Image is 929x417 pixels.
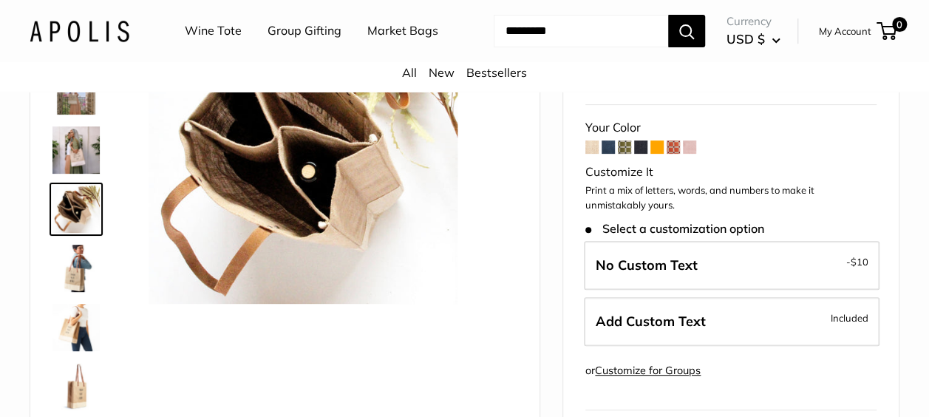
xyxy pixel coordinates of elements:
div: Customize It [585,161,877,183]
a: Wine Tote in Natural [50,360,103,413]
span: USD $ [726,31,765,47]
span: - [846,253,868,271]
a: My Account [819,22,871,40]
span: Add Custom Text [596,313,706,330]
label: Add Custom Text [584,297,879,346]
a: Wine Tote in Natural [50,123,103,177]
a: Wine Tote in Natural [50,183,103,236]
img: Wine Tote in Natural [52,363,100,410]
img: Wine Tote in Natural [52,186,100,233]
button: USD $ [726,27,780,51]
span: Included [831,309,868,327]
a: Bestsellers [466,65,527,80]
span: Select a customization option [585,222,763,236]
button: Search [668,15,705,47]
a: Wine Tote in Natural [50,301,103,354]
span: $10 [851,256,868,268]
a: All [402,65,417,80]
img: description_Versatile and chic, perfect to take anywhere. [52,245,100,292]
a: New [429,65,455,80]
div: Your Color [585,117,877,139]
a: Wine Tote [185,20,242,42]
input: Search... [494,15,668,47]
a: description_Versatile and chic, perfect to take anywhere. [50,242,103,295]
a: 0 [878,22,896,40]
label: Leave Blank [584,241,879,290]
img: Wine Tote in Natural [52,304,100,351]
a: Group Gifting [268,20,341,42]
img: Wine Tote in Natural [52,126,100,174]
p: Print a mix of letters, words, and numbers to make it unmistakably yours. [585,183,877,212]
span: 0 [892,17,907,32]
a: Market Bags [367,20,438,42]
img: Apolis [30,20,129,41]
span: No Custom Text [596,257,698,274]
div: or [585,361,701,381]
a: Customize for Groups [595,364,701,377]
span: Currency [726,11,780,32]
